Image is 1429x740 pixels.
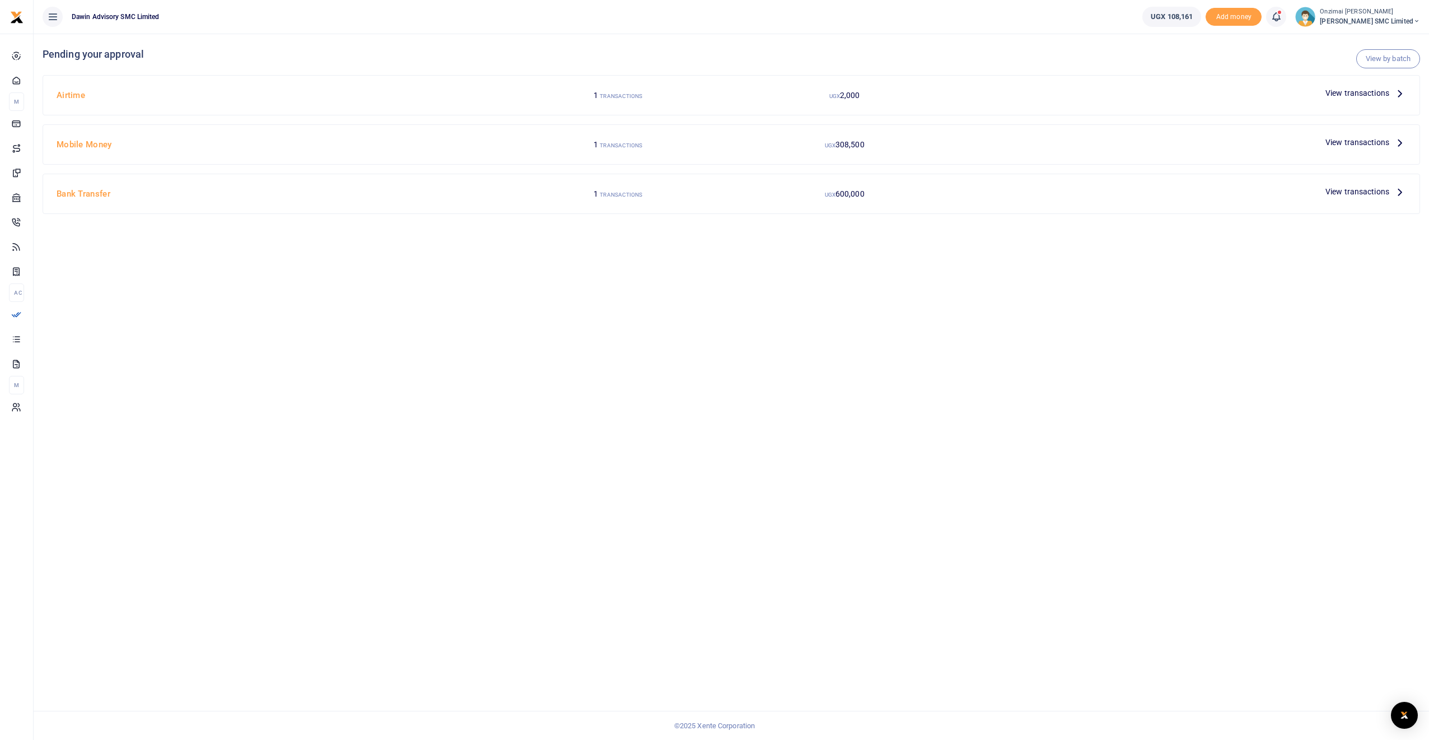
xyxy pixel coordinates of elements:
[829,93,840,99] small: UGX
[67,12,164,22] span: Dawin Advisory SMC Limited
[9,283,24,302] li: Ac
[57,188,501,200] h4: Bank Transfer
[835,140,865,149] span: 308,500
[1142,7,1201,27] a: UGX 108,161
[1320,7,1420,17] small: Onzimai [PERSON_NAME]
[1356,49,1420,68] a: View by batch
[840,91,860,100] span: 2,000
[1325,185,1389,198] span: View transactions
[10,11,24,24] img: logo-small
[1325,87,1389,99] span: View transactions
[57,138,501,151] h4: Mobile Money
[57,89,501,101] h4: Airtime
[43,48,1420,60] h4: Pending your approval
[1151,11,1193,22] span: UGX 108,161
[835,189,865,198] span: 600,000
[1206,8,1262,26] li: Toup your wallet
[600,142,642,148] small: TRANSACTIONS
[825,142,835,148] small: UGX
[9,92,24,111] li: M
[1325,136,1389,148] span: View transactions
[1206,12,1262,20] a: Add money
[1295,7,1315,27] img: profile-user
[600,192,642,198] small: TRANSACTIONS
[1391,702,1418,729] div: Open Intercom Messenger
[825,192,835,198] small: UGX
[9,376,24,394] li: M
[1320,16,1420,26] span: [PERSON_NAME] SMC Limited
[1206,8,1262,26] span: Add money
[10,12,24,21] a: logo-small logo-large logo-large
[594,91,598,100] span: 1
[600,93,642,99] small: TRANSACTIONS
[1295,7,1420,27] a: profile-user Onzimai [PERSON_NAME] [PERSON_NAME] SMC Limited
[594,189,598,198] span: 1
[594,140,598,149] span: 1
[1138,7,1206,27] li: Wallet ballance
